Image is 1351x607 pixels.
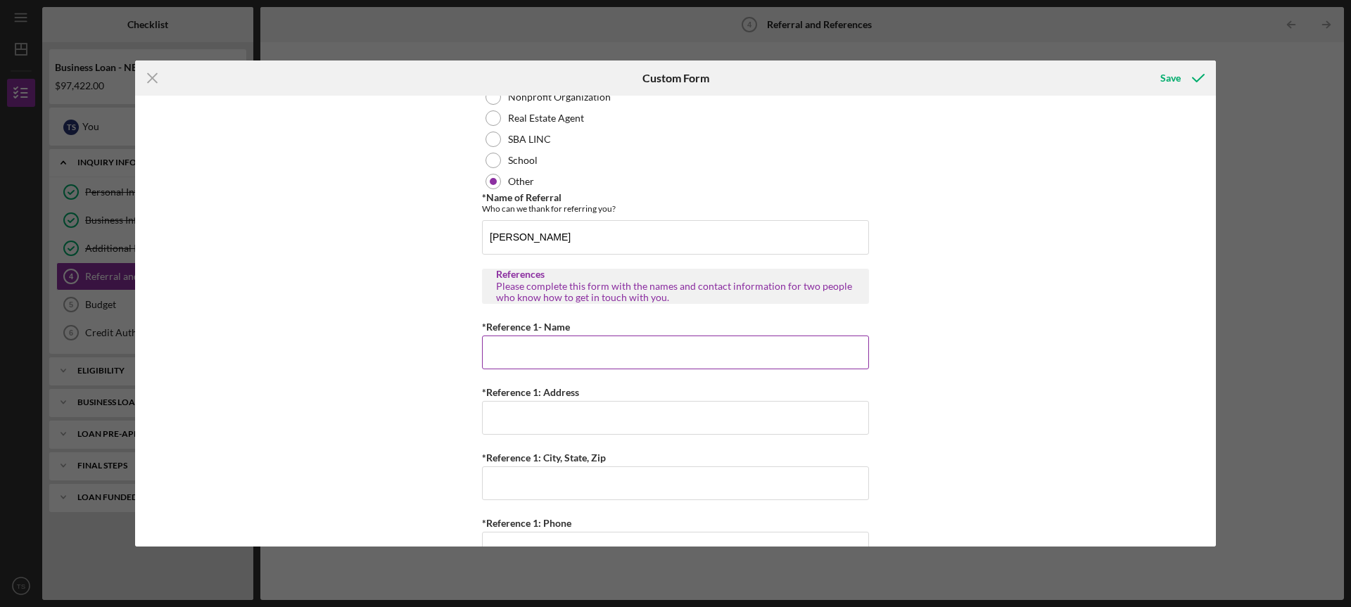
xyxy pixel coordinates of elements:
[496,281,855,303] div: Please complete this form with the names and contact information for two people who know how to g...
[1160,64,1181,92] div: Save
[1146,64,1216,92] button: Save
[482,386,579,398] label: *Reference 1: Address
[482,517,571,529] label: *Reference 1: Phone
[482,191,562,203] label: *Name of Referral
[508,155,538,166] label: School
[508,134,551,145] label: SBA LINC
[508,176,534,187] label: Other
[642,72,709,84] h6: Custom Form
[508,113,584,124] label: Real Estate Agent
[482,452,606,464] label: *Reference 1: City, State, Zip
[496,269,855,280] div: References
[482,321,570,333] label: *Reference 1- Name
[482,203,869,214] div: Who can we thank for referring you?
[508,91,611,103] label: Nonprofit Organization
